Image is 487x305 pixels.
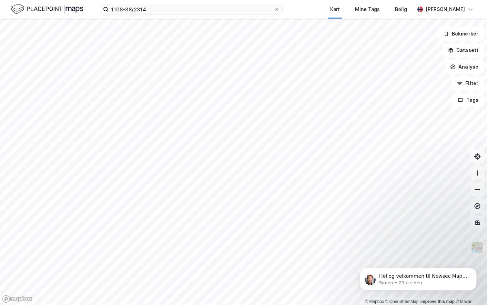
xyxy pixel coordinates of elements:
input: Søk på adresse, matrikkel, gårdeiere, leietakere eller personer [109,4,274,14]
a: Mapbox homepage [2,295,32,303]
a: Improve this map [420,299,455,304]
img: logo.f888ab2527a4732fd821a326f86c7f29.svg [11,3,83,15]
div: Kart [330,5,340,13]
div: [PERSON_NAME] [426,5,465,13]
button: Analyse [444,60,484,74]
a: OpenStreetMap [385,299,419,304]
button: Datasett [442,43,484,57]
button: Tags [452,93,484,107]
button: Bokmerker [438,27,484,41]
div: Mine Tags [355,5,380,13]
button: Filter [451,77,484,90]
img: Z [471,241,484,254]
div: Bolig [395,5,407,13]
iframe: Intercom notifications melding [349,253,487,302]
a: Mapbox [365,299,384,304]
